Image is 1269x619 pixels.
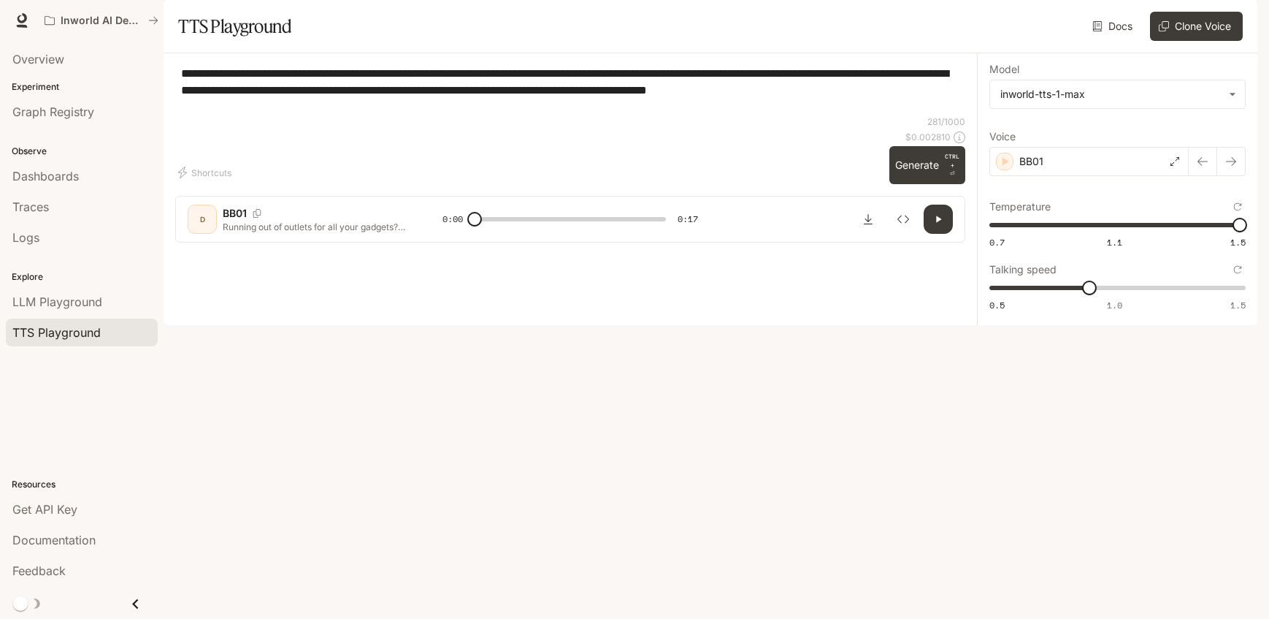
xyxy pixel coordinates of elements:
p: Voice [989,132,1016,142]
button: Clone Voice [1150,12,1243,41]
span: 1.1 [1107,236,1122,248]
span: 0.7 [989,236,1005,248]
button: Copy Voice ID [247,209,267,218]
p: Running out of outlets for all your gadgets? The JC Blonde surge protector gives you six AC outle... [223,221,407,233]
a: Docs [1089,12,1138,41]
div: inworld-tts-1-max [990,80,1245,108]
p: CTRL + [945,152,959,170]
p: Talking speed [989,265,1057,275]
p: ⏎ [945,152,959,178]
span: 0.5 [989,299,1005,311]
button: Reset to default [1230,262,1246,278]
p: Inworld AI Demos [61,15,142,27]
button: Inspect [889,205,918,234]
button: All workspaces [38,6,165,35]
h1: TTS Playground [178,12,291,41]
button: Shortcuts [175,161,237,184]
p: Temperature [989,202,1051,212]
button: Download audio [854,205,883,234]
p: $ 0.002810 [905,131,951,143]
p: BB01 [1019,154,1043,169]
button: Reset to default [1230,199,1246,215]
button: GenerateCTRL +⏎ [889,146,965,184]
span: 1.0 [1107,299,1122,311]
div: D [191,208,214,231]
span: 0:17 [678,212,698,227]
p: 281 / 1000 [927,115,965,128]
span: 0:00 [442,212,463,227]
span: 1.5 [1230,236,1246,248]
span: 1.5 [1230,299,1246,311]
div: inworld-tts-1-max [1000,87,1222,102]
p: Model [989,64,1019,75]
p: BB01 [223,206,247,221]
